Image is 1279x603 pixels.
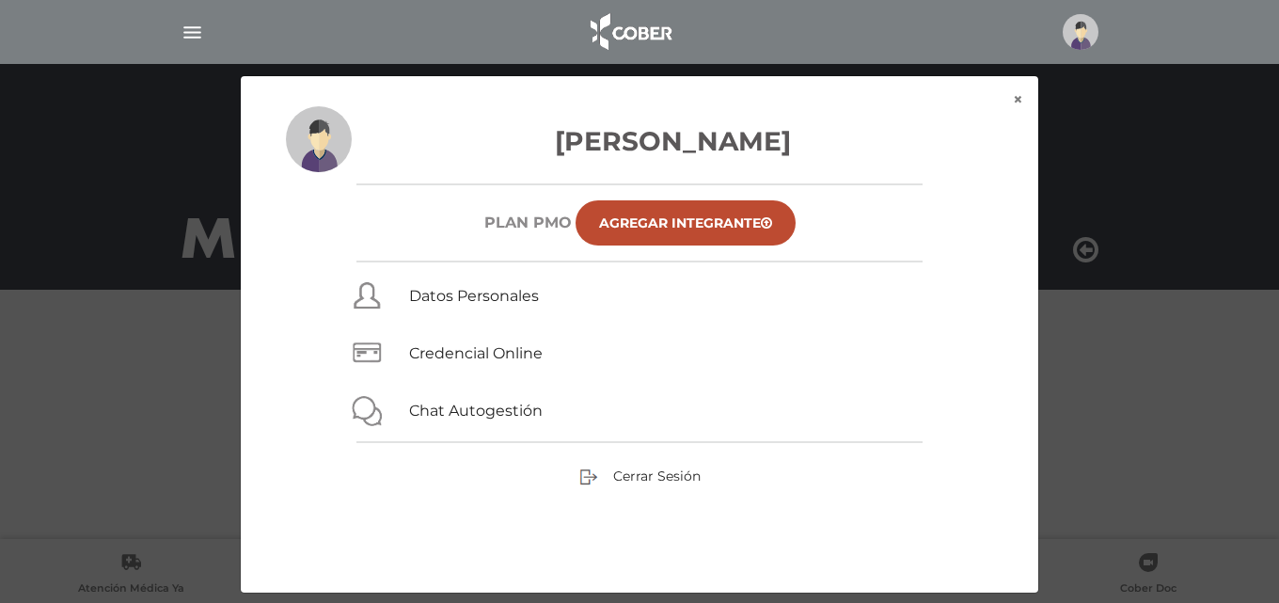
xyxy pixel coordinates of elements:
img: profile-placeholder.svg [286,106,352,172]
a: Chat Autogestión [409,402,543,420]
img: sign-out.png [579,468,598,486]
img: logo_cober_home-white.png [580,9,679,55]
a: Datos Personales [409,287,539,305]
a: Agregar Integrante [576,200,796,246]
h3: [PERSON_NAME] [286,121,993,161]
img: profile-placeholder.svg [1063,14,1098,50]
h6: Plan PMO [484,214,572,231]
span: Cerrar Sesión [613,468,701,484]
a: Cerrar Sesión [579,467,701,484]
a: Credencial Online [409,344,543,362]
img: Cober_menu-lines-white.svg [181,21,204,44]
button: × [998,76,1038,123]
